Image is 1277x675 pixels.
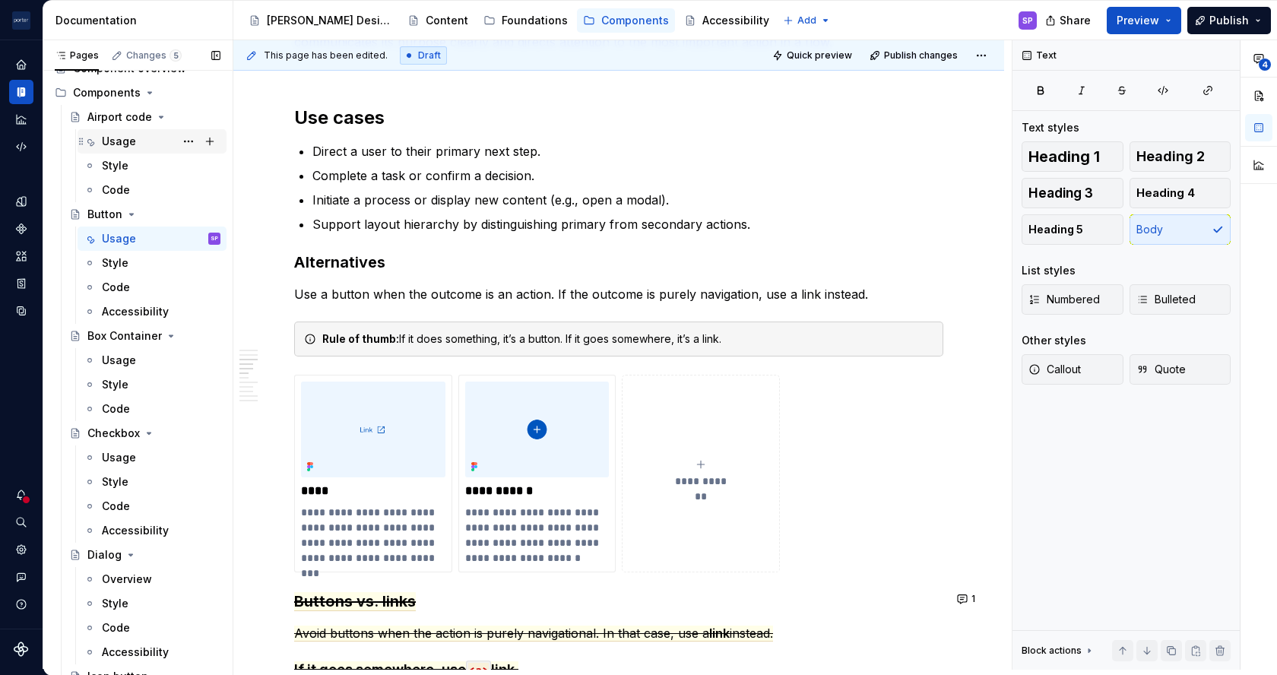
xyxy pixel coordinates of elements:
button: Heading 5 [1022,214,1123,245]
a: Usage [78,129,227,154]
span: 4 [1259,59,1271,71]
div: Accessibility [102,523,169,538]
div: Style [102,158,128,173]
a: Components [9,217,33,241]
button: Callout [1022,354,1123,385]
div: Data sources [9,299,33,323]
div: Airport code [87,109,152,125]
button: Publish changes [865,45,965,66]
div: Style [102,255,128,271]
a: Settings [9,537,33,562]
div: If it does something, it’s a button. If it goes somewhere, it’s a link. [322,331,933,347]
div: Usage [102,231,136,246]
a: Overview [78,567,227,591]
a: Style [78,372,227,397]
button: Quick preview [768,45,859,66]
button: Heading 1 [1022,141,1123,172]
div: Usage [102,134,136,149]
div: List styles [1022,263,1076,278]
button: Quote [1130,354,1231,385]
p: Direct a user to their primary next step. [312,142,943,160]
span: Publish changes [884,49,958,62]
button: Contact support [9,565,33,589]
div: Other styles [1022,333,1086,348]
button: Publish [1187,7,1271,34]
div: Home [9,52,33,77]
div: Button [87,207,122,222]
strong: Rule of thumb: [322,332,399,345]
img: 90945989-ff79-45eb-8f2a-8b68adb93b7a.png [465,382,610,477]
button: Numbered [1022,284,1123,315]
button: Bulleted [1130,284,1231,315]
a: Foundations [477,8,574,33]
p: Use a button when the outcome is an action. If the outcome is purely navigation, use a link instead. [294,285,943,303]
span: instead. [730,626,773,642]
div: Foundations [502,13,568,28]
p: Complete a task or confirm a decision. [312,166,943,185]
span: Add [797,14,816,27]
a: Button [63,202,227,227]
span: Heading 5 [1028,222,1083,237]
button: Search ⌘K [9,510,33,534]
span: Draft [418,49,441,62]
div: Code [102,499,130,514]
div: Code [102,182,130,198]
span: Heading 2 [1136,149,1205,164]
a: Style [78,154,227,178]
a: Documentation [9,80,33,104]
span: Quick preview [787,49,852,62]
a: Style [78,251,227,275]
div: Usage [102,353,136,368]
a: Code [78,275,227,299]
div: [PERSON_NAME] Design [267,13,392,28]
svg: Supernova Logo [14,642,29,657]
div: Components [73,85,141,100]
a: Usage [78,348,227,372]
div: Checkbox [87,426,140,441]
span: 1 [971,593,975,605]
a: Code [78,178,227,202]
div: Overview [102,572,152,587]
a: Code [78,494,227,518]
a: Accessibility [678,8,775,33]
div: Content [426,13,468,28]
span: Heading 4 [1136,185,1195,201]
a: Code [78,397,227,421]
span: Publish [1209,13,1249,28]
h2: Use cases [294,106,943,130]
div: Text styles [1022,120,1079,135]
span: Heading 3 [1028,185,1093,201]
div: Components [601,13,669,28]
span: Quote [1136,362,1186,377]
a: Box Container [63,324,227,348]
div: Code [102,401,130,417]
div: Block actions [1022,645,1082,657]
a: UsageSP [78,227,227,251]
div: Code automation [9,135,33,159]
div: Usage [102,450,136,465]
a: Style [78,470,227,494]
span: Numbered [1028,292,1100,307]
a: Style [78,591,227,616]
span: Bulleted [1136,292,1196,307]
div: Block actions [1022,640,1095,661]
p: Support layout hierarchy by distinguishing primary from secondary actions. [312,215,943,233]
div: Changes [126,49,182,62]
a: Storybook stories [9,271,33,296]
div: SP [211,231,218,246]
span: 5 [170,49,182,62]
a: Analytics [9,107,33,132]
div: Assets [9,244,33,268]
button: Notifications [9,483,33,507]
p: Initiate a process or display new content (e.g., open a modal). [312,191,943,209]
a: Accessibility [78,640,227,664]
a: Airport code [63,105,227,129]
a: Dialog [63,543,227,567]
